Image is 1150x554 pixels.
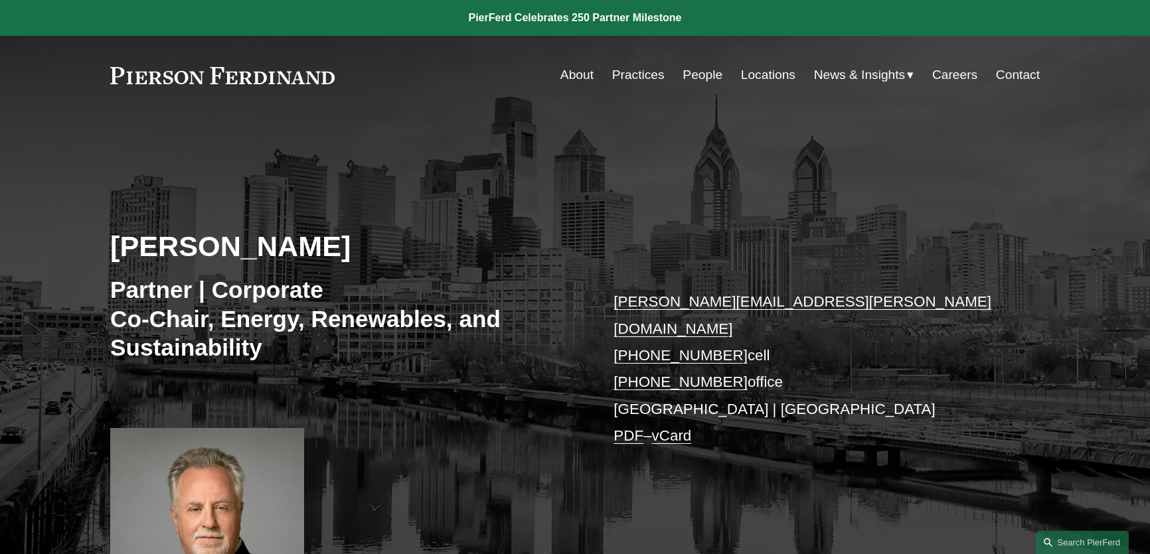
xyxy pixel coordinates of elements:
[560,62,594,88] a: About
[614,289,1001,449] p: cell office [GEOGRAPHIC_DATA] | [GEOGRAPHIC_DATA] –
[1036,531,1129,554] a: Search this site
[110,229,575,263] h2: [PERSON_NAME]
[612,62,665,88] a: Practices
[932,62,977,88] a: Careers
[652,427,692,444] a: vCard
[614,427,643,444] a: PDF
[614,347,748,364] a: [PHONE_NUMBER]
[741,62,795,88] a: Locations
[683,62,722,88] a: People
[614,374,748,390] a: [PHONE_NUMBER]
[996,62,1040,88] a: Contact
[110,275,575,362] h3: Partner | Corporate Co-Chair, Energy, Renewables, and Sustainability
[614,293,991,336] a: [PERSON_NAME][EMAIL_ADDRESS][PERSON_NAME][DOMAIN_NAME]
[814,64,906,87] span: News & Insights
[814,62,914,88] a: folder dropdown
